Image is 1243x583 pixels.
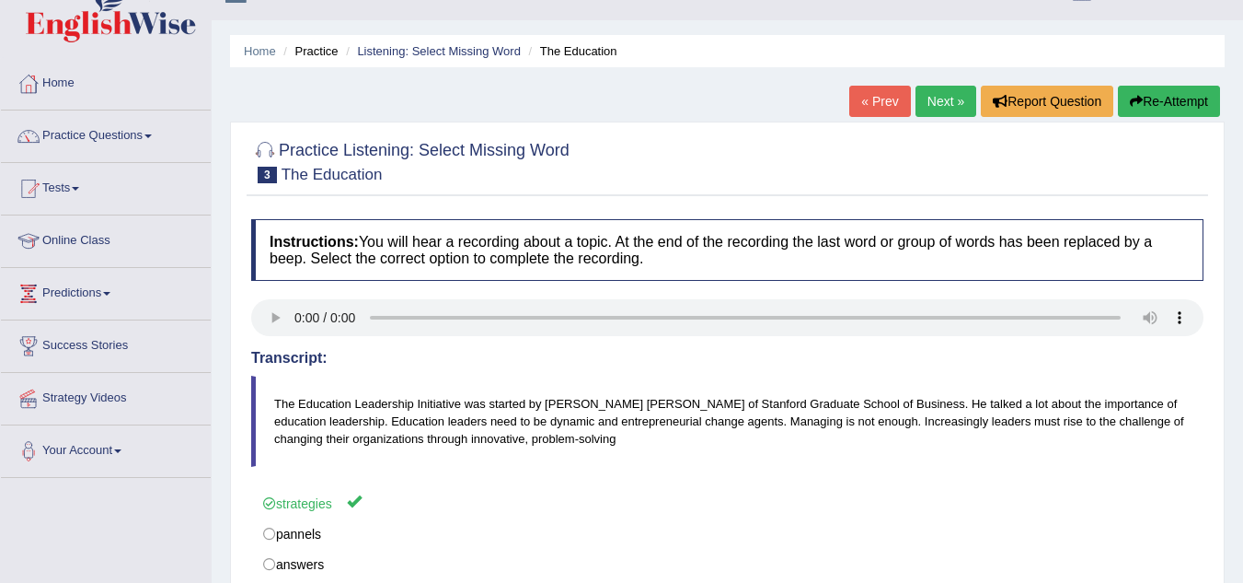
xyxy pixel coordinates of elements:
button: Report Question [981,86,1113,117]
label: strategies [251,485,1203,519]
a: Home [244,44,276,58]
b: Instructions: [270,234,359,250]
a: Predictions [1,268,211,314]
a: Practice Questions [1,111,211,157]
li: The Education [524,42,617,60]
small: The Education [282,166,383,183]
a: Tests [1,163,211,209]
li: Practice [279,42,338,60]
a: Success Stories [1,321,211,367]
a: Next » [915,86,976,117]
label: answers [251,549,1203,580]
a: Home [1,58,211,104]
h2: Practice Listening: Select Missing Word [251,137,570,183]
a: Online Class [1,216,211,262]
h4: Transcript: [251,350,1203,367]
h4: You will hear a recording about a topic. At the end of the recording the last word or group of wo... [251,219,1203,281]
a: Listening: Select Missing Word [357,44,521,58]
label: pannels [251,519,1203,550]
a: Strategy Videos [1,373,211,419]
span: 3 [258,167,277,183]
a: Your Account [1,426,211,472]
a: « Prev [849,86,910,117]
blockquote: The Education Leadership Initiative was started by [PERSON_NAME] [PERSON_NAME] of Stanford Gradua... [251,376,1203,467]
button: Re-Attempt [1118,86,1220,117]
